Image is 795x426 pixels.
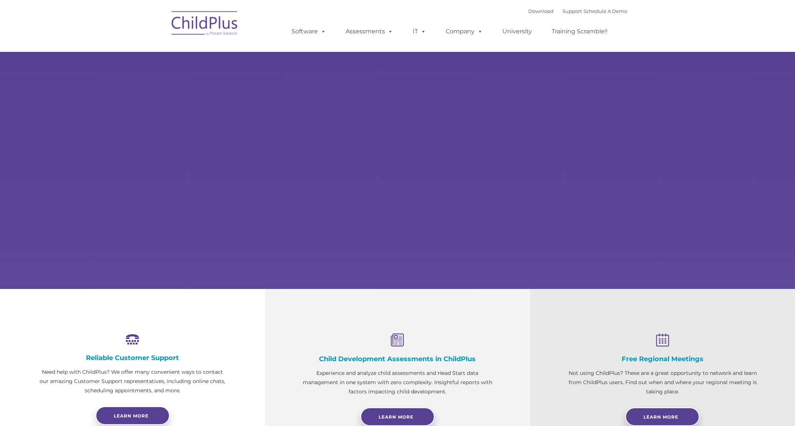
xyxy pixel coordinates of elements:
[302,369,493,396] p: Experience and analyze child assessments and Head Start data management in one system with zero c...
[643,414,678,420] span: Learn More
[37,354,228,362] h4: Reliable Customer Support
[360,407,435,426] a: Learn More
[528,8,627,14] font: |
[544,24,615,39] a: Training Scramble!!
[567,369,758,396] p: Not using ChildPlus? These are a great opportunity to network and learn from ChildPlus users. Fin...
[168,6,242,43] img: ChildPlus by Procare Solutions
[495,24,539,39] a: University
[567,355,758,363] h4: Free Regional Meetings
[562,8,582,14] a: Support
[302,355,493,363] h4: Child Development Assessments in ChildPlus
[37,367,228,395] p: Need help with ChildPlus? We offer many convenient ways to contact our amazing Customer Support r...
[114,413,149,419] span: Learn more
[284,24,333,39] a: Software
[405,24,433,39] a: IT
[96,406,170,425] a: Learn more
[338,24,400,39] a: Assessments
[625,407,699,426] a: Learn More
[438,24,490,39] a: Company
[379,414,413,420] span: Learn More
[583,8,627,14] a: Schedule A Demo
[528,8,553,14] a: Download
